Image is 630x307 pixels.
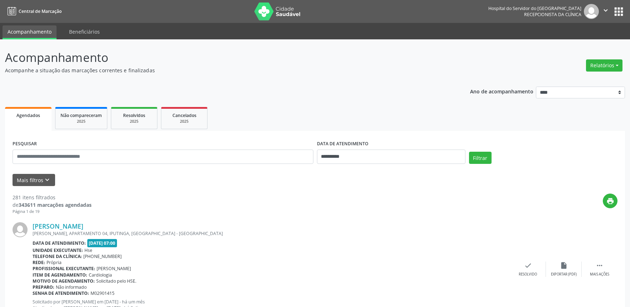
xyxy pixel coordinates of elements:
[519,272,537,277] div: Resolvido
[166,119,202,124] div: 2025
[469,152,492,164] button: Filtrar
[16,112,40,118] span: Agendados
[64,25,105,38] a: Beneficiários
[172,112,196,118] span: Cancelados
[590,272,609,277] div: Mais ações
[470,87,533,96] p: Ano de acompanhamento
[56,284,87,290] span: Não informado
[33,265,95,272] b: Profissional executante:
[524,11,581,18] span: Recepcionista da clínica
[47,259,62,265] span: Própria
[13,201,92,209] div: de
[599,4,612,19] button: 
[317,138,368,150] label: DATA DE ATENDIMENTO
[603,194,617,208] button: print
[33,253,82,259] b: Telefone da clínica:
[33,222,83,230] a: [PERSON_NAME]
[33,278,95,284] b: Motivo de agendamento:
[43,176,51,184] i: keyboard_arrow_down
[60,119,102,124] div: 2025
[3,25,57,39] a: Acompanhamento
[5,5,62,17] a: Central de Marcação
[96,278,136,284] span: Solicitado pelo HSE.
[89,272,112,278] span: Cardiologia
[19,8,62,14] span: Central de Marcação
[596,262,604,269] i: 
[91,290,114,296] span: M02901415
[33,240,86,246] b: Data de atendimento:
[524,262,532,269] i: check
[586,59,622,72] button: Relatórios
[33,290,89,296] b: Senha de atendimento:
[13,222,28,237] img: img
[606,197,614,205] i: print
[551,272,577,277] div: Exportar (PDF)
[584,4,599,19] img: img
[488,5,581,11] div: Hospital do Servidor do [GEOGRAPHIC_DATA]
[33,259,45,265] b: Rede:
[560,262,568,269] i: insert_drive_file
[123,112,145,118] span: Resolvidos
[116,119,152,124] div: 2025
[13,138,37,150] label: PESQUISAR
[33,272,87,278] b: Item de agendamento:
[13,194,92,201] div: 281 itens filtrados
[13,209,92,215] div: Página 1 de 19
[33,284,54,290] b: Preparo:
[612,5,625,18] button: apps
[19,201,92,208] strong: 343611 marcações agendadas
[87,239,117,247] span: [DATE] 07:00
[60,112,102,118] span: Não compareceram
[5,49,439,67] p: Acompanhamento
[83,253,122,259] span: [PHONE_NUMBER]
[84,247,92,253] span: Hse
[33,247,83,253] b: Unidade executante:
[602,6,610,14] i: 
[33,230,510,237] div: [PERSON_NAME], APARTAMENTO 04, IPUTINGA, [GEOGRAPHIC_DATA] - [GEOGRAPHIC_DATA]
[5,67,439,74] p: Acompanhe a situação das marcações correntes e finalizadas
[13,174,55,186] button: Mais filtroskeyboard_arrow_down
[97,265,131,272] span: [PERSON_NAME]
